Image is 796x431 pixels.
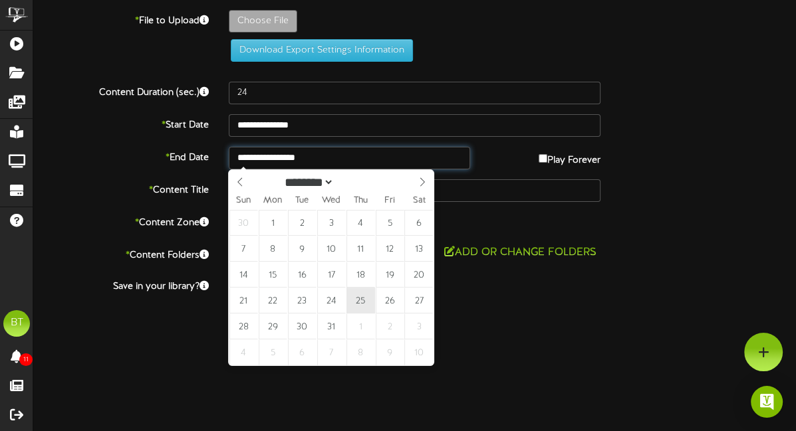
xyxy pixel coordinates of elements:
button: Download Export Settings Information [231,39,413,62]
a: Download Export Settings Information [224,45,413,55]
span: December 29, 2025 [259,313,287,339]
label: Content Duration (sec.) [23,82,219,100]
span: December 25, 2025 [346,288,375,313]
label: File to Upload [23,10,219,28]
label: Start Date [23,114,219,132]
span: January 6, 2026 [288,339,317,365]
span: December 22, 2025 [259,288,287,313]
span: December 26, 2025 [376,288,404,313]
span: December 2, 2025 [288,210,317,236]
span: Thu [346,197,375,205]
span: Sun [229,197,258,205]
span: December 21, 2025 [229,288,258,313]
span: January 2, 2026 [376,313,404,339]
input: Play Forever [539,154,547,163]
span: Tue [287,197,317,205]
span: December 31, 2025 [317,313,346,339]
span: Wed [317,197,346,205]
span: December 1, 2025 [259,210,287,236]
label: Content Folders [23,244,219,262]
span: December 16, 2025 [288,262,317,288]
span: Mon [258,197,287,205]
span: December 15, 2025 [259,262,287,288]
label: End Date [23,147,219,165]
span: January 3, 2026 [404,313,433,339]
span: December 18, 2025 [346,262,375,288]
span: December 10, 2025 [317,236,346,262]
span: 11 [19,353,33,366]
span: December 23, 2025 [288,288,317,313]
span: December 12, 2025 [376,236,404,262]
label: Content Title [23,179,219,197]
label: Save in your library? [23,276,219,294]
span: January 5, 2026 [259,339,287,365]
input: Year [334,175,382,189]
span: December 28, 2025 [229,313,258,339]
span: December 9, 2025 [288,236,317,262]
span: December 6, 2025 [404,210,433,236]
span: January 8, 2026 [346,339,375,365]
span: December 20, 2025 [404,262,433,288]
span: December 8, 2025 [259,236,287,262]
span: December 13, 2025 [404,236,433,262]
span: December 24, 2025 [317,288,346,313]
span: December 11, 2025 [346,236,375,262]
button: Add or Change Folders [440,244,600,261]
span: December 17, 2025 [317,262,346,288]
span: Sat [404,197,434,205]
span: December 27, 2025 [404,288,433,313]
span: December 30, 2025 [288,313,317,339]
span: January 4, 2026 [229,339,258,365]
div: BT [3,310,30,337]
label: Play Forever [539,147,600,167]
span: December 5, 2025 [376,210,404,236]
span: December 7, 2025 [229,236,258,262]
span: January 9, 2026 [376,339,404,365]
span: December 4, 2025 [346,210,375,236]
span: December 19, 2025 [376,262,404,288]
span: January 10, 2026 [404,339,433,365]
span: December 14, 2025 [229,262,258,288]
span: November 30, 2025 [229,210,258,236]
span: December 3, 2025 [317,210,346,236]
div: Open Intercom Messenger [751,386,783,418]
span: January 1, 2026 [346,313,375,339]
span: January 7, 2026 [317,339,346,365]
span: Fri [375,197,404,205]
label: Content Zone [23,212,219,230]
